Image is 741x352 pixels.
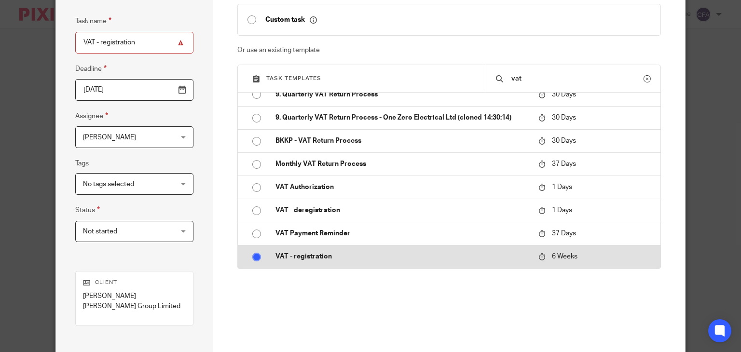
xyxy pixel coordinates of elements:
[83,291,186,311] p: [PERSON_NAME] [PERSON_NAME] Group Limited
[265,15,317,24] p: Custom task
[75,32,193,54] input: Task name
[552,114,576,121] span: 30 Days
[75,159,89,168] label: Tags
[275,205,529,215] p: VAT - deregistration
[275,113,529,122] p: 9. Quarterly VAT Return Process - One Zero Electrical Ltd (cloned 14:30:14)
[552,137,576,144] span: 30 Days
[275,136,529,146] p: BKKP - VAT Return Process
[552,91,576,98] span: 30 Days
[83,134,136,141] span: [PERSON_NAME]
[552,253,577,260] span: 6 Weeks
[75,204,100,216] label: Status
[75,79,193,101] input: Pick a date
[237,45,661,55] p: Or use an existing template
[275,229,529,238] p: VAT Payment Reminder
[75,110,108,122] label: Assignee
[275,182,529,192] p: VAT Authorization
[75,63,107,74] label: Deadline
[275,252,529,261] p: VAT - registration
[83,228,117,235] span: Not started
[83,279,186,286] p: Client
[552,230,576,237] span: 37 Days
[266,76,321,81] span: Task templates
[275,159,529,169] p: Monthly VAT Return Process
[510,73,644,84] input: Search...
[75,15,111,27] label: Task name
[83,181,134,188] span: No tags selected
[552,184,572,190] span: 1 Days
[552,161,576,167] span: 37 Days
[552,207,572,214] span: 1 Days
[275,90,529,99] p: 9. Quarterly VAT Return Process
